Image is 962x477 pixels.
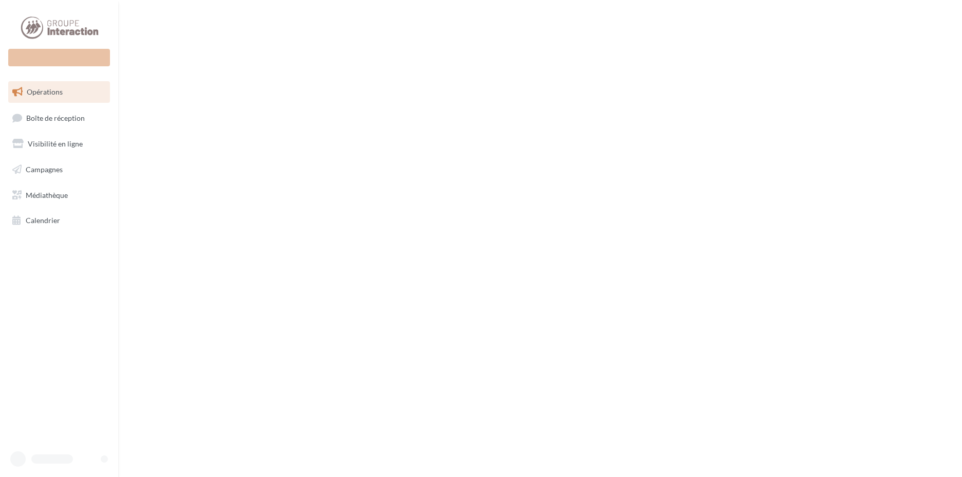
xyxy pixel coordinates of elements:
[6,185,112,206] a: Médiathèque
[6,81,112,103] a: Opérations
[6,159,112,180] a: Campagnes
[27,87,63,96] span: Opérations
[8,49,110,66] div: Nouvelle campagne
[6,210,112,231] a: Calendrier
[6,133,112,155] a: Visibilité en ligne
[26,113,85,122] span: Boîte de réception
[6,107,112,129] a: Boîte de réception
[26,216,60,225] span: Calendrier
[28,139,83,148] span: Visibilité en ligne
[26,190,68,199] span: Médiathèque
[26,165,63,174] span: Campagnes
